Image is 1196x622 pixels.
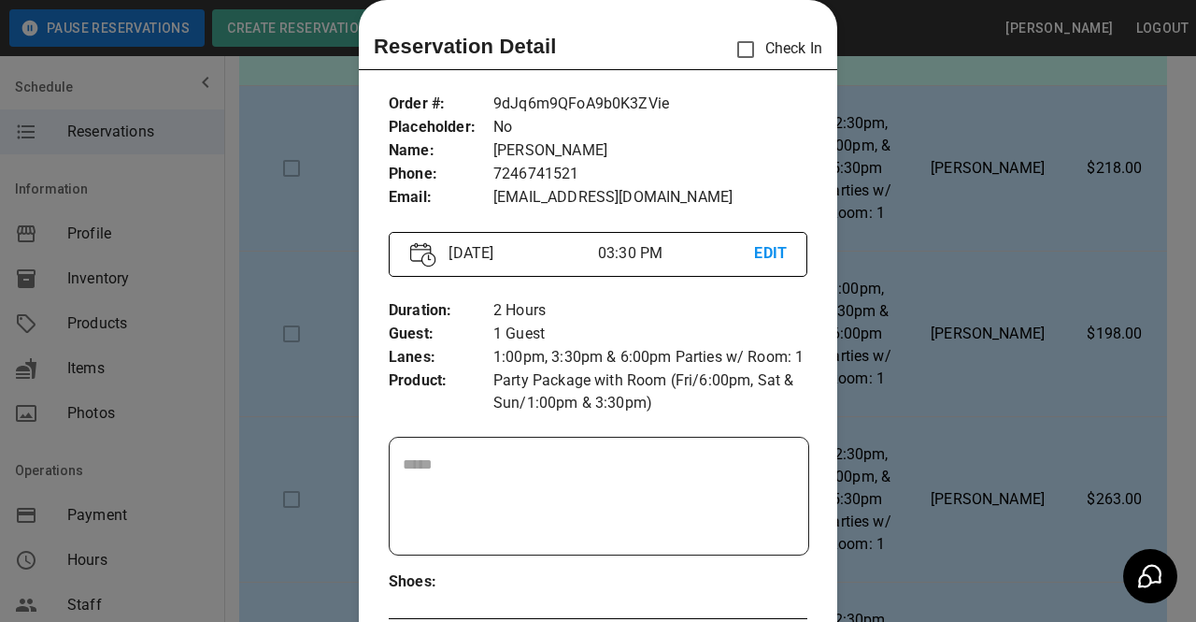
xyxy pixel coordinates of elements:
[389,139,493,163] p: Name :
[493,186,807,210] p: [EMAIL_ADDRESS][DOMAIN_NAME]
[493,346,807,369] p: 1:00pm, 3:30pm & 6:00pm Parties w/ Room: 1
[389,299,493,323] p: Duration :
[493,369,807,414] p: Party Package with Room (Fri/6:00pm, Sat & Sun/1:00pm & 3:30pm)
[389,93,493,116] p: Order # :
[410,242,436,268] img: Vector
[598,242,755,265] p: 03:30 PM
[389,323,493,346] p: Guest :
[441,242,598,265] p: [DATE]
[389,163,493,186] p: Phone :
[493,163,807,186] p: 7246741521
[493,93,807,116] p: 9dJq6m9QFoA9b0K3ZVie
[754,242,785,266] p: EDIT
[389,346,493,369] p: Lanes :
[374,31,557,62] p: Reservation Detail
[493,323,807,346] p: 1 Guest
[493,139,807,163] p: [PERSON_NAME]
[493,116,807,139] p: No
[389,116,493,139] p: Placeholder :
[389,369,493,393] p: Product :
[389,186,493,210] p: Email :
[726,30,822,69] p: Check In
[389,571,493,594] p: Shoes :
[493,299,807,323] p: 2 Hours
